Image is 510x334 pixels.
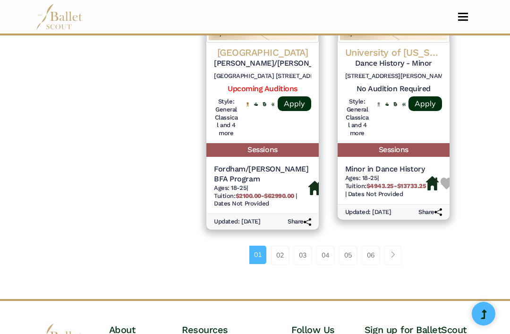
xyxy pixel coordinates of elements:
img: Heart [441,178,452,189]
h6: [GEOGRAPHIC_DATA] [STREET_ADDRESS][US_STATE] [214,72,311,80]
h6: [STREET_ADDRESS][PERSON_NAME] [345,72,442,80]
h5: Fordham/[PERSON_NAME] BFA Program [214,164,308,184]
h6: | | [214,184,308,208]
span: Tuition: [214,192,296,199]
h5: Dance History - Minor [345,59,442,69]
img: Offers Scholarship [393,102,397,106]
nav: Page navigation example [249,246,407,265]
span: Dates Not Provided [214,200,269,207]
h6: Updated: [DATE] [345,208,391,216]
h5: Minor in Dance History [345,164,426,174]
img: Local [377,102,381,107]
img: In Person [271,103,275,106]
img: Offers Scholarship [263,102,266,106]
img: Housing Available [426,176,439,190]
b: $4943.25-$13733.25 [366,182,426,189]
h6: Style: General Classical and 4 more [214,98,238,138]
a: 03 [294,246,312,265]
h5: Sessions [338,143,450,157]
h5: No Audition Required [345,84,442,94]
img: Offers Financial Aid [385,103,389,106]
a: 04 [316,246,334,265]
h6: Style: General Classical and 4 more [345,98,369,138]
a: 06 [362,246,380,265]
span: Dates Not Provided [348,190,403,197]
a: 02 [271,246,289,265]
a: Upcoming Auditions [228,84,297,93]
img: Housing Available [308,181,321,195]
a: 01 [249,246,266,264]
h6: Share [418,208,442,216]
h6: | | [345,174,426,198]
img: In Person [402,103,406,106]
h4: [GEOGRAPHIC_DATA] [214,46,311,59]
a: Apply [408,96,442,111]
span: Ages: 18-25 [214,184,246,191]
button: Toggle navigation [452,12,474,21]
a: 05 [339,246,357,265]
b: $2100.00-$62990.00 [236,192,294,199]
h6: Share [288,218,311,226]
h6: Updated: [DATE] [214,218,260,226]
img: National [246,102,250,107]
h4: University of [US_STATE] School of Dance [345,46,442,59]
a: Apply [278,96,311,111]
span: Tuition: [345,182,426,189]
span: Ages: 18-25 [345,174,378,181]
img: Offers Financial Aid [254,103,258,106]
h5: [PERSON_NAME]/[PERSON_NAME] BFA Program [214,59,311,69]
h5: Sessions [206,143,318,157]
